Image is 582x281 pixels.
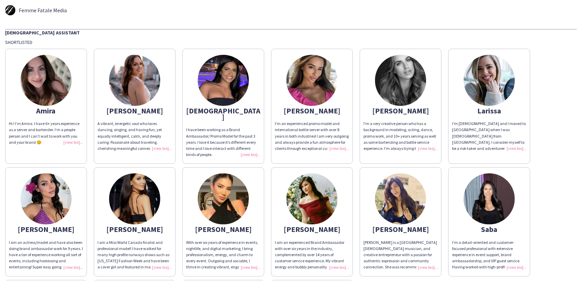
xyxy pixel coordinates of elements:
div: With over six years of experience in events, nightlife, and digital marketing, I bring profession... [186,239,260,270]
div: [DEMOGRAPHIC_DATA] Assistant [5,29,577,36]
img: thumb-a932f1fc-09e2-4b50-bc12-f9c3a45a96ac.jpg [20,173,72,224]
img: thumb-687557a3ccd97.jpg [464,173,515,224]
div: [PERSON_NAME] [9,226,83,232]
div: Larissa [452,108,526,114]
span: I'm [DEMOGRAPHIC_DATA] and I moved to [GEOGRAPHIC_DATA] when I was [DEMOGRAPHIC_DATA] from [GEOGR... [452,121,526,200]
div: [PERSON_NAME] [98,226,172,232]
div: [PERSON_NAME] [186,226,260,232]
div: [PERSON_NAME] [275,108,349,114]
img: thumb-5d261e8036265.jpg [5,5,15,15]
img: thumb-58291cdd-c1d0-434a-bb14-0cad4a36b648.jpg [198,55,249,106]
div: [DEMOGRAPHIC_DATA] [186,108,260,120]
img: thumb-663016b144951.jpeg [286,55,338,106]
img: thumb-e20eb4a9-9110-4efb-90a0-15136ea48875.jpg [198,173,249,224]
div: [PERSON_NAME] [363,108,438,114]
img: thumb-682375e1bad6b.jpeg [20,55,72,106]
div: I am a Miss World Canada finalist and professional model! I have walked for many high profile run... [98,239,172,270]
div: Shortlisted [5,39,577,45]
div: I'm a very creative person who has a background in modeling, acting, dance, promo work, and 10+ y... [363,121,438,152]
div: I’m a detail-oriented and customer-focused professional with extensive experience in event suppor... [452,239,526,270]
img: thumb-348f6e32-d259-4156-bd3a-4c7a5a998305.jpg [109,55,160,106]
img: thumb-1683910523645e6f7b75289.png [464,55,515,106]
div: [PERSON_NAME] [275,226,349,232]
div: [PERSON_NAME] [363,226,438,232]
div: I am an experienced Brand Ambassador with over six years in the industry, complemented by over 14... [275,239,349,270]
img: thumb-4b42839e-ad9b-41ae-bdc8-31d4b889d745.jpg [375,55,426,106]
div: Amira [9,108,83,114]
div: Saba [452,226,526,232]
div: I’m an experienced promo model and international bottle server with over 8 years in both industri... [275,121,349,152]
div: I am an actress/model and have also been doing brand ambassador work for 9 years. I have a ton of... [9,239,83,270]
span: Femme Fatale Media [19,7,67,13]
img: thumb-6822569337d1e.jpeg [286,173,338,224]
div: [PERSON_NAME] [98,108,172,114]
img: thumb-a2bb21ea-cbfd-4f26-8474-9ed07854d3ea.jpg [109,173,160,224]
img: thumb-da55fe87-8556-49b5-88cf-3025f165db72.jpg [375,173,426,224]
div: [PERSON_NAME] is a [GEOGRAPHIC_DATA][DEMOGRAPHIC_DATA] musician, and creative entrepreneur with a... [363,239,438,270]
div: I have been working as a Brand Ambassador/ Promo Model for the past 3 years. I love it because it... [186,127,260,158]
div: Hi ! I’m Amira. I have 6+ years experience as a server and bartender. I’m a people person and I c... [9,121,83,145]
div: A vibrant, energetic soul who loves dancing, singing, and having fun, yet equally intelligent, ca... [98,121,172,152]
